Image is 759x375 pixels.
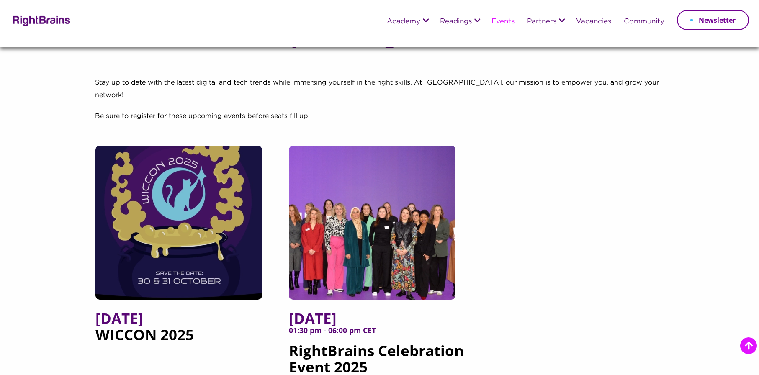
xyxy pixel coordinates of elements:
span: Stay up to date with the latest digital and tech trends while immersing yourself in the right ski... [95,80,659,98]
span: Be sure to register for these upcoming events before seats fill up! [95,113,310,119]
a: Vacancies [576,18,611,26]
img: Rightbrains [10,14,71,26]
a: Community [624,18,664,26]
a: Newsletter [677,10,749,30]
span: 01:30 pm - 06:00 pm CET [289,326,470,342]
span: [DATE] [289,310,470,326]
a: Academy [387,18,420,26]
span: [DATE] [95,310,276,326]
a: Events [491,18,515,26]
a: Readings [440,18,472,26]
a: Partners [527,18,556,26]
